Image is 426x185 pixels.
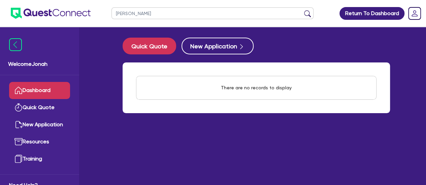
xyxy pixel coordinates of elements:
div: There are no records to display [213,76,300,99]
img: quest-connect-logo-blue [11,8,91,19]
a: Dropdown toggle [406,5,423,22]
a: Dashboard [9,82,70,99]
a: Return To Dashboard [339,7,404,20]
a: Quick Quote [123,38,182,54]
a: Resources [9,133,70,150]
a: New Application [9,116,70,133]
img: training [14,155,23,163]
button: Quick Quote [123,38,176,54]
img: new-application [14,121,23,129]
span: Welcome Jonah [8,60,71,68]
img: quick-quote [14,103,23,111]
a: Training [9,150,70,168]
img: resources [14,138,23,146]
a: Quick Quote [9,99,70,116]
img: icon-menu-close [9,38,22,51]
button: New Application [182,38,254,54]
input: Search by name, application ID or mobile number... [111,7,314,19]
